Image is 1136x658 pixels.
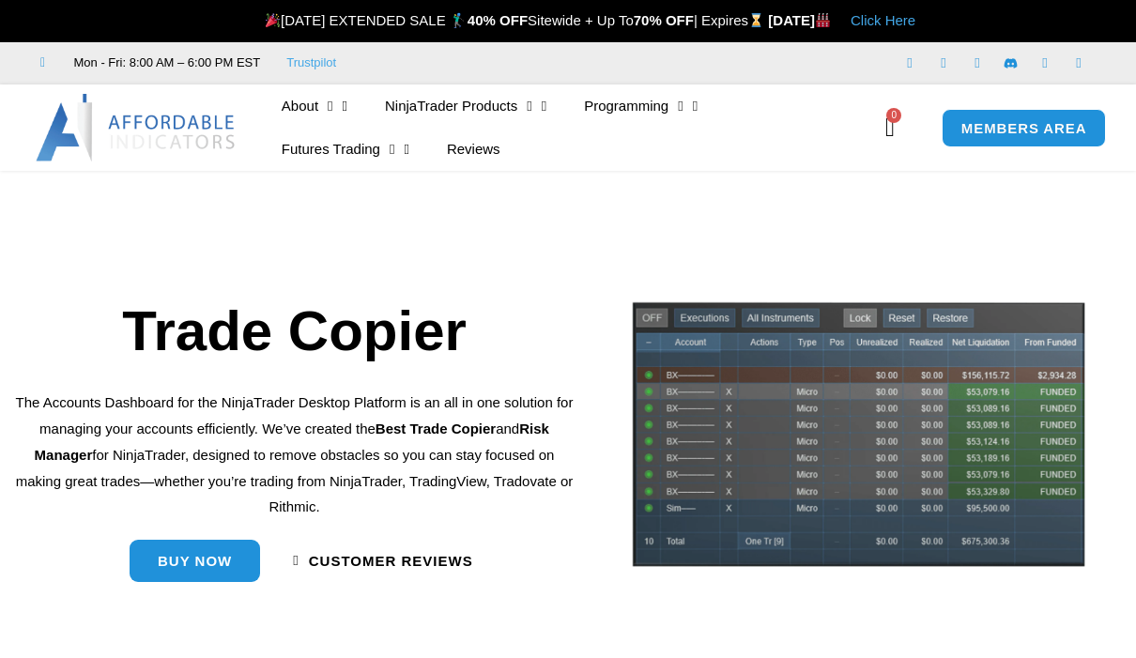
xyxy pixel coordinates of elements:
strong: 70% OFF [634,12,694,28]
span: Buy Now [158,554,232,568]
img: LogoAI | Affordable Indicators – NinjaTrader [36,94,238,161]
p: The Accounts Dashboard for the NinjaTrader Desktop Platform is an all in one solution for managin... [14,390,575,520]
a: MEMBERS AREA [942,109,1107,147]
a: NinjaTrader Products [366,84,565,128]
span: [DATE] EXTENDED SALE 🏌️‍♂️ Sitewide + Up To | Expires [261,12,768,28]
a: Buy Now [130,540,260,582]
a: Customer Reviews [293,554,472,568]
span: Mon - Fri: 8:00 AM – 6:00 PM EST [69,52,261,74]
a: 0 [857,100,923,155]
nav: Menu [263,84,881,171]
img: ⌛ [749,13,763,27]
strong: Risk Manager [35,421,549,463]
span: MEMBERS AREA [961,121,1087,135]
a: Trustpilot [286,52,336,74]
img: 🏭 [816,13,830,27]
b: Best Trade Copier [376,421,496,436]
a: Reviews [428,128,519,171]
a: Programming [565,84,716,128]
strong: 40% OFF [468,12,528,28]
a: About [263,84,366,128]
a: Click Here [851,12,915,28]
span: Customer Reviews [309,554,473,568]
a: Futures Trading [263,128,428,171]
img: 🎉 [266,13,280,27]
strong: [DATE] [768,12,831,28]
span: 0 [886,108,901,123]
h1: Trade Copier [14,292,575,371]
img: tradecopier | Affordable Indicators – NinjaTrader [631,300,1086,578]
